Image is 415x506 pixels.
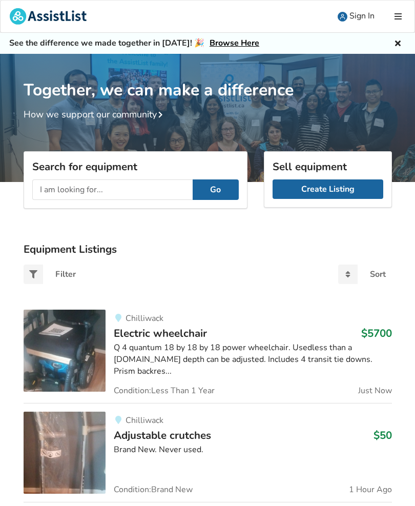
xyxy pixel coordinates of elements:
[114,326,207,340] span: Electric wheelchair
[9,38,259,49] h5: See the difference we made together in [DATE]! 🎉
[24,403,392,502] a: mobility-adjustable crutches ChilliwackAdjustable crutches$50Brand New. Never used.Condition:Bran...
[126,313,163,324] span: Chilliwack
[328,1,384,32] a: user icon Sign In
[349,10,375,22] span: Sign In
[24,54,392,100] h1: Together, we can make a difference
[24,310,106,392] img: mobility-electric wheelchair
[55,270,76,278] div: Filter
[32,179,193,200] input: I am looking for...
[338,12,347,22] img: user icon
[114,428,211,442] span: Adjustable crutches
[24,108,167,120] a: How we support our community
[273,160,383,173] h3: Sell equipment
[114,387,215,395] span: Condition: Less Than 1 Year
[24,310,392,403] a: mobility-electric wheelchair ChilliwackElectric wheelchair$5700Q 4 quantum 18 by 18 by 18 power w...
[114,485,193,494] span: Condition: Brand New
[24,242,392,256] h3: Equipment Listings
[193,179,239,200] button: Go
[32,160,239,173] h3: Search for equipment
[114,444,392,456] div: Brand New. Never used.
[358,387,392,395] span: Just Now
[370,270,386,278] div: Sort
[114,342,392,377] div: Q 4 quantum 18 by 18 by 18 power wheelchair. Usedless than a [DOMAIN_NAME] depth can be adjusted....
[349,485,392,494] span: 1 Hour Ago
[10,8,87,25] img: assistlist-logo
[126,415,163,426] span: Chilliwack
[210,37,259,49] a: Browse Here
[361,327,392,340] h3: $5700
[24,412,106,494] img: mobility-adjustable crutches
[273,179,383,199] a: Create Listing
[374,429,392,442] h3: $50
